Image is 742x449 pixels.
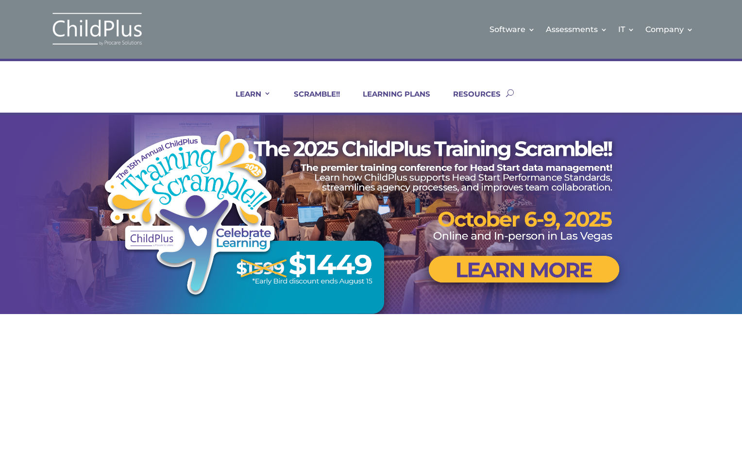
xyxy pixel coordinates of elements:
a: LEARN [223,89,271,113]
a: LEARNING PLANS [351,89,430,113]
a: SCRAMBLE!! [282,89,340,113]
a: Assessments [546,10,607,49]
a: Company [645,10,693,49]
a: RESOURCES [441,89,501,113]
a: IT [618,10,635,49]
a: Software [489,10,535,49]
